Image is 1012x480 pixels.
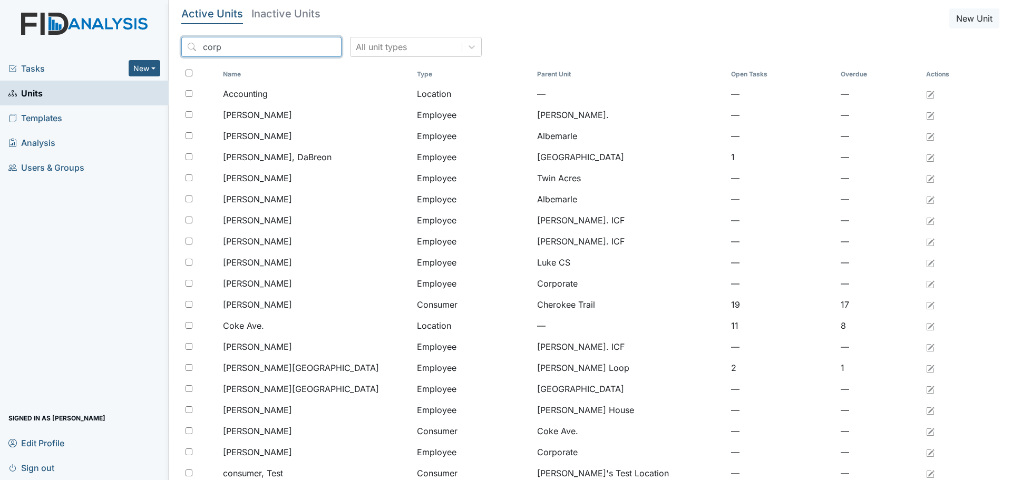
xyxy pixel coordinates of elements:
td: 1 [836,357,922,378]
td: Consumer [413,294,533,315]
td: Albemarle [533,189,727,210]
td: 1 [727,146,836,168]
td: — [727,442,836,463]
a: Edit [926,151,935,163]
td: [PERSON_NAME]. ICF [533,231,727,252]
th: Toggle SortBy [727,65,836,83]
td: — [727,273,836,294]
a: Edit [926,404,935,416]
span: [PERSON_NAME] [223,130,292,142]
a: Edit [926,446,935,458]
td: — [727,189,836,210]
td: — [727,252,836,273]
td: — [836,231,922,252]
a: Edit [926,298,935,311]
a: Tasks [8,62,129,75]
a: Edit [926,193,935,205]
a: Edit [926,277,935,290]
button: New Unit [949,8,999,28]
span: [PERSON_NAME] [223,256,292,269]
th: Toggle SortBy [219,65,413,83]
td: Employee [413,442,533,463]
span: [PERSON_NAME] [223,277,292,290]
td: Employee [413,231,533,252]
td: — [727,420,836,442]
span: [PERSON_NAME] [223,340,292,353]
button: New [129,60,160,76]
td: Employee [413,336,533,357]
td: — [533,83,727,104]
td: — [727,83,836,104]
h5: Inactive Units [251,8,320,19]
td: Employee [413,189,533,210]
td: Twin Acres [533,168,727,189]
td: [PERSON_NAME]. ICF [533,210,727,231]
td: — [727,231,836,252]
td: — [836,442,922,463]
td: — [836,210,922,231]
td: 8 [836,315,922,336]
a: Edit [926,361,935,374]
a: Edit [926,87,935,100]
input: Toggle All Rows Selected [186,70,192,76]
span: [PERSON_NAME] [223,235,292,248]
th: Toggle SortBy [413,65,533,83]
td: — [836,189,922,210]
td: — [533,315,727,336]
td: Employee [413,378,533,399]
td: Consumer [413,420,533,442]
a: Edit [926,214,935,227]
input: Search... [181,37,342,57]
td: — [727,104,836,125]
a: Edit [926,425,935,437]
td: — [836,420,922,442]
span: [PERSON_NAME] [223,193,292,205]
td: — [727,168,836,189]
span: [PERSON_NAME][GEOGRAPHIC_DATA] [223,383,379,395]
td: [PERSON_NAME]. [533,104,727,125]
div: All unit types [356,41,407,53]
a: Edit [926,383,935,395]
td: — [836,252,922,273]
td: Employee [413,399,533,420]
span: Analysis [8,134,55,151]
td: Coke Ave. [533,420,727,442]
td: Employee [413,104,533,125]
td: 2 [727,357,836,378]
span: [PERSON_NAME] [223,109,292,121]
span: Coke Ave. [223,319,264,332]
td: — [836,83,922,104]
td: 17 [836,294,922,315]
span: [PERSON_NAME] [223,214,292,227]
span: [PERSON_NAME] [223,172,292,184]
h5: Active Units [181,8,243,19]
a: Edit [926,130,935,142]
th: Actions [922,65,975,83]
span: [PERSON_NAME] [223,446,292,458]
th: Toggle SortBy [836,65,922,83]
td: Employee [413,252,533,273]
td: [GEOGRAPHIC_DATA] [533,146,727,168]
td: — [727,336,836,357]
td: Employee [413,357,533,378]
span: Edit Profile [8,435,64,451]
td: — [836,273,922,294]
span: Sign out [8,459,54,476]
span: [PERSON_NAME] [223,425,292,437]
td: 19 [727,294,836,315]
a: Edit [926,319,935,332]
td: Location [413,315,533,336]
td: — [836,378,922,399]
td: — [836,146,922,168]
a: Edit [926,467,935,479]
span: consumer, Test [223,467,283,479]
td: [PERSON_NAME] House [533,399,727,420]
span: Signed in as [PERSON_NAME] [8,410,105,426]
td: — [727,125,836,146]
a: Edit [926,340,935,353]
td: [PERSON_NAME]. ICF [533,336,727,357]
a: Edit [926,109,935,121]
td: — [727,378,836,399]
a: Edit [926,256,935,269]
